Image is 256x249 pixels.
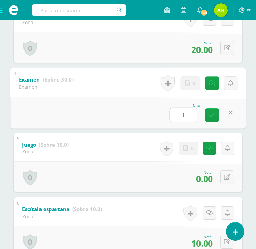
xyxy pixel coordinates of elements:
[170,104,201,107] div: Nota
[170,108,197,122] input: 0-30.0
[196,170,213,175] div: Nota:
[191,234,213,239] div: Nota:
[43,76,74,83] strong: (Sobre 30.0)
[72,206,102,213] strong: (Sobre 10.0)
[23,170,37,185] a: 0
[22,148,69,155] div: Zona
[22,204,102,215] a: Escítala espartana (Sobre 10.0)
[23,40,37,56] a: 0
[19,74,74,85] a: Examen (Sobre 30.0)
[191,142,194,155] span: 0
[200,9,208,16] span: 158
[193,77,196,90] span: 0
[39,141,69,148] strong: (Sobre 10.0)
[32,4,126,16] input: Busca un usuario...
[22,141,36,148] b: Juego
[191,237,213,249] span: 10.00
[214,3,228,17] img: 396168a9feac30329f7dfebe783e234f.png
[19,76,40,83] b: Examen
[22,213,102,220] div: Zona
[196,173,213,185] span: 0.00
[191,44,213,55] span: 20.00
[191,41,213,45] div: Nota:
[22,19,77,26] div: Zona
[19,84,74,90] div: Examen
[22,140,69,150] a: Juego (Sobre 10.0)
[22,206,69,213] b: Escítala espartana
